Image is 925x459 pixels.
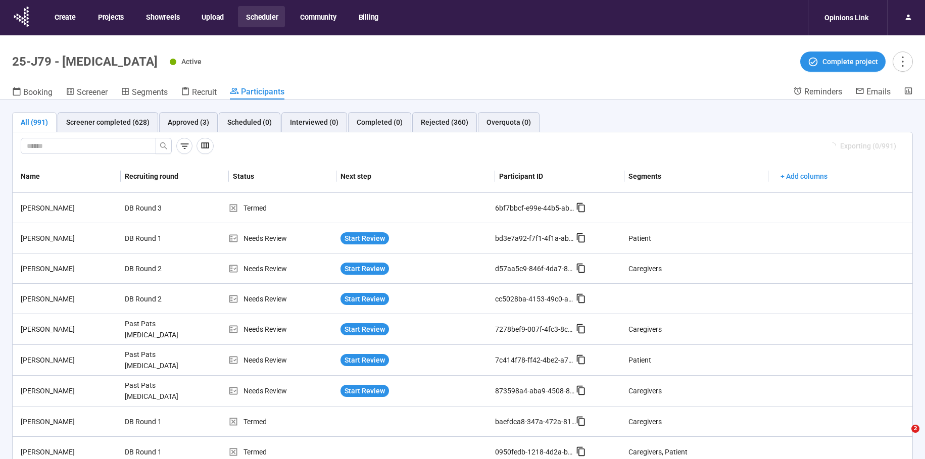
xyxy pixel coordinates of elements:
[855,86,891,98] a: Emails
[345,263,385,274] span: Start Review
[227,117,272,128] div: Scheduled (0)
[241,87,284,96] span: Participants
[628,324,662,335] div: Caregivers
[121,259,197,278] div: DB Round 2
[17,354,121,366] div: [PERSON_NAME]
[495,263,576,274] div: d57aa5c9-846f-4da7-8a61-ffe5cc49cce5
[181,86,217,99] a: Recruit
[340,263,389,275] button: Start Review
[17,416,121,427] div: [PERSON_NAME]
[17,263,121,274] div: [PERSON_NAME]
[822,56,878,67] span: Complete project
[17,293,121,304] div: [PERSON_NAME]
[138,6,186,27] button: Showreels
[495,202,576,214] div: 6bf7bbcf-e99e-44b5-ab7e-71c59191e624
[345,385,385,396] span: Start Review
[351,6,386,27] button: Billing
[290,117,338,128] div: Interviewed (0)
[121,198,197,218] div: DB Round 3
[772,168,836,184] button: + Add columns
[486,117,531,128] div: Overquota (0)
[357,117,403,128] div: Completed (0)
[228,324,336,335] div: Needs Review
[628,385,662,396] div: Caregivers
[77,87,108,97] span: Screener
[866,87,891,96] span: Emails
[495,324,576,335] div: 7278bef9-007f-4fc3-8c31-30053dfd566e
[121,376,197,406] div: Past Pats [MEDICAL_DATA]
[192,87,217,97] span: Recruit
[12,55,158,69] h1: 25-J79 - [MEDICAL_DATA]
[228,293,336,304] div: Needs Review
[121,86,168,99] a: Segments
[336,160,495,193] th: Next step
[911,425,919,433] span: 2
[340,293,389,305] button: Start Review
[121,345,197,375] div: Past Pats [MEDICAL_DATA]
[628,354,651,366] div: Patient
[193,6,231,27] button: Upload
[23,87,53,97] span: Booking
[345,354,385,366] span: Start Review
[821,138,904,154] button: Exporting (0/991)
[628,446,688,457] div: Caregivers, Patient
[893,52,913,72] button: more
[421,117,468,128] div: Rejected (360)
[292,6,343,27] button: Community
[17,202,121,214] div: [PERSON_NAME]
[12,86,53,99] a: Booking
[17,324,121,335] div: [PERSON_NAME]
[495,446,576,457] div: 0950fedb-1218-4d2a-ba08-ff68c02b04ad
[896,55,909,68] span: more
[495,385,576,396] div: 873598a4-aba9-4508-80b3-c1ea93f1c1f9
[181,58,202,66] span: Active
[121,160,229,193] th: Recruiting round
[345,233,385,244] span: Start Review
[228,385,336,396] div: Needs Review
[340,385,389,397] button: Start Review
[840,140,896,151] span: Exporting (0/991)
[228,202,336,214] div: Termed
[495,416,576,427] div: baefdca8-347a-472a-8196-535b9c5f63a4
[121,289,197,309] div: DB Round 2
[228,233,336,244] div: Needs Review
[46,6,83,27] button: Create
[160,142,168,150] span: search
[818,8,874,27] div: Opinions Link
[229,160,337,193] th: Status
[21,117,48,128] div: All (991)
[495,233,576,244] div: bd3e7a92-f7f1-4f1a-ab7f-5233c0cb0ca0
[17,385,121,396] div: [PERSON_NAME]
[340,354,389,366] button: Start Review
[495,354,576,366] div: 7c414f78-ff42-4be2-a72c-4ab67584f0cf
[121,314,197,344] div: Past Pats [MEDICAL_DATA]
[121,229,197,248] div: DB Round 1
[340,323,389,335] button: Start Review
[168,117,209,128] div: Approved (3)
[17,233,121,244] div: [PERSON_NAME]
[90,6,131,27] button: Projects
[891,425,915,449] iframe: Intercom live chat
[495,293,576,304] div: cc5028ba-4153-49c0-a6a2-3e084ff84e60
[228,263,336,274] div: Needs Review
[156,138,172,154] button: search
[132,87,168,97] span: Segments
[804,87,842,96] span: Reminders
[17,446,121,457] div: [PERSON_NAME]
[628,263,662,274] div: Caregivers
[800,52,886,72] button: Complete project
[628,233,651,244] div: Patient
[228,446,336,457] div: Termed
[66,117,150,128] div: Screener completed (628)
[238,6,285,27] button: Scheduler
[495,160,625,193] th: Participant ID
[781,171,827,182] span: + Add columns
[793,86,842,98] a: Reminders
[628,416,662,427] div: Caregivers
[228,354,336,366] div: Needs Review
[66,86,108,99] a: Screener
[828,141,837,150] span: loading
[121,412,197,431] div: DB Round 1
[340,232,389,244] button: Start Review
[345,324,385,335] span: Start Review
